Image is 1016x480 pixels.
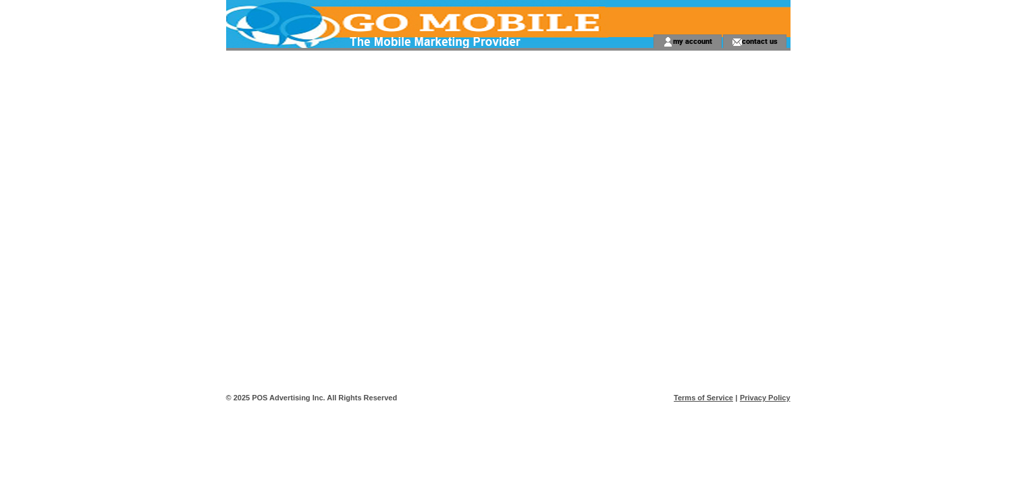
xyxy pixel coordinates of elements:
span: © 2025 POS Advertising Inc. All Rights Reserved [226,394,398,402]
a: contact us [742,36,778,45]
img: contact_us_icon.gif;jsessionid=9215B08EC74EEA889BCDDB7671D845BD [732,36,742,47]
a: Privacy Policy [740,394,791,402]
a: my account [673,36,712,45]
span: | [735,394,737,402]
img: account_icon.gif;jsessionid=9215B08EC74EEA889BCDDB7671D845BD [663,36,673,47]
a: Terms of Service [674,394,733,402]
